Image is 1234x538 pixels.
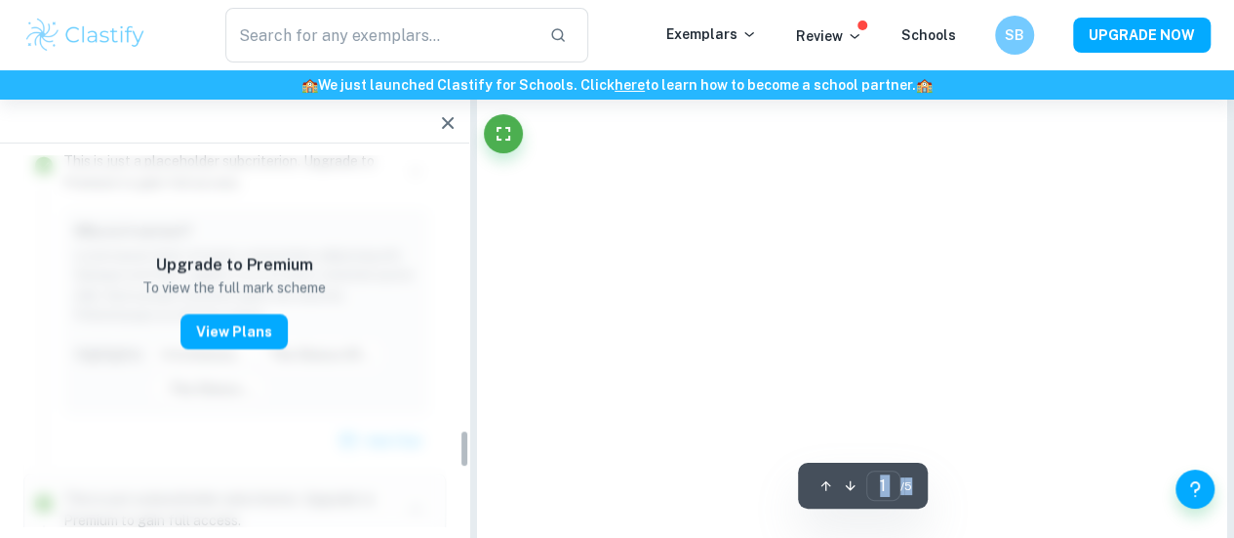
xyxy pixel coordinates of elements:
p: Exemplars [666,23,757,45]
a: here [615,77,645,93]
input: Search for any exemplars... [225,8,534,62]
h6: We just launched Clastify for Schools. Click to learn how to become a school partner. [4,74,1230,96]
a: Schools [901,27,956,43]
span: / 5 [900,477,912,495]
img: Clastify logo [23,16,147,55]
button: SB [995,16,1034,55]
span: 🏫 [301,77,318,93]
h6: Upgrade to Premium [156,253,313,276]
button: View Plans [180,313,288,349]
button: UPGRADE NOW [1073,18,1211,53]
span: 🏫 [916,77,933,93]
button: Fullscreen [484,114,523,153]
p: To view the full mark scheme [142,276,326,298]
p: Review [796,25,862,47]
button: Help and Feedback [1175,470,1214,509]
h6: SB [1004,24,1026,46]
